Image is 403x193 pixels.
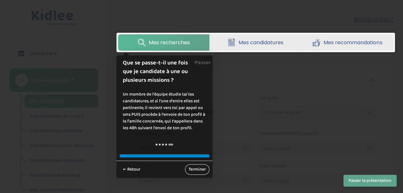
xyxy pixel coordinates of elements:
h1: Que se passe-t-il une fois que je candidate à une ou plusieurs missions ? [123,59,198,85]
div: Un membre de l'équipe étudie ta/ tes candidatures, et si l'une d'entre elles est pertinente, il r... [116,85,213,138]
a: Mes candidatures [210,34,301,51]
a: Mes recommandations [302,34,393,51]
button: Passer la présentation [343,175,397,187]
a: Mes recherches [118,34,209,51]
span: Mes recherches [149,38,190,46]
span: Mes candidatures [239,38,283,46]
span: Mes recommandations [323,38,382,46]
a: Passer [195,55,211,70]
a: ← Retour [120,164,144,175]
a: Terminer [185,164,209,175]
